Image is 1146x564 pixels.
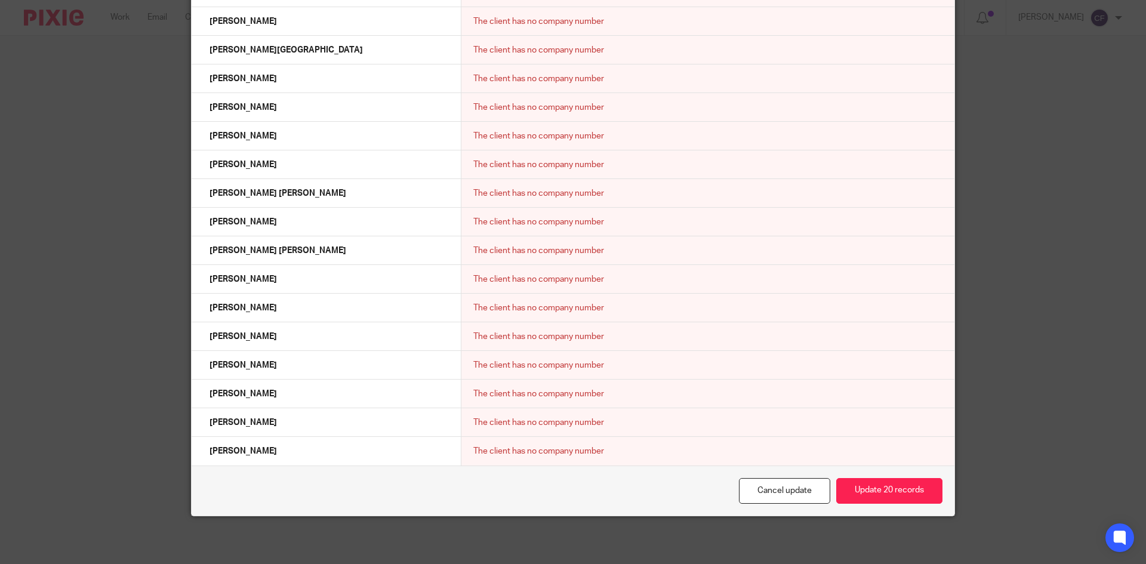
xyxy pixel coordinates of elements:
[192,351,461,380] td: [PERSON_NAME]
[192,150,461,179] td: [PERSON_NAME]
[192,294,461,322] td: [PERSON_NAME]
[192,64,461,93] td: [PERSON_NAME]
[192,208,461,236] td: [PERSON_NAME]
[192,93,461,122] td: [PERSON_NAME]
[192,7,461,36] td: [PERSON_NAME]
[192,179,461,208] td: [PERSON_NAME] [PERSON_NAME]
[192,380,461,408] td: [PERSON_NAME]
[192,122,461,150] td: [PERSON_NAME]
[192,322,461,351] td: [PERSON_NAME]
[836,478,942,504] button: Update 20 records
[739,478,830,504] a: Cancel update
[192,437,461,466] td: [PERSON_NAME]
[192,265,461,294] td: [PERSON_NAME]
[192,236,461,265] td: [PERSON_NAME] [PERSON_NAME]
[192,36,461,64] td: [PERSON_NAME][GEOGRAPHIC_DATA]
[192,408,461,437] td: [PERSON_NAME]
